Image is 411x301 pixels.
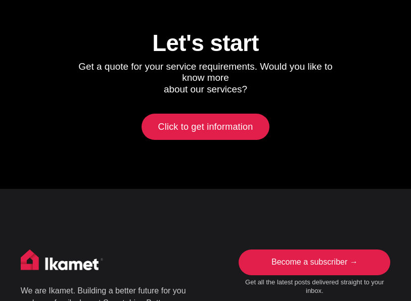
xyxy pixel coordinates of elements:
[21,249,104,275] img: Ikamet home
[152,30,259,56] strong: Let's start
[164,84,247,94] span: about our services?
[239,278,390,295] small: Get all the latest posts delivered straight to your inbox.
[78,61,335,83] span: Get a quote for your service requirements. Would you like to know more
[142,114,269,140] a: Click to get information
[239,249,390,275] a: Become a subscriber →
